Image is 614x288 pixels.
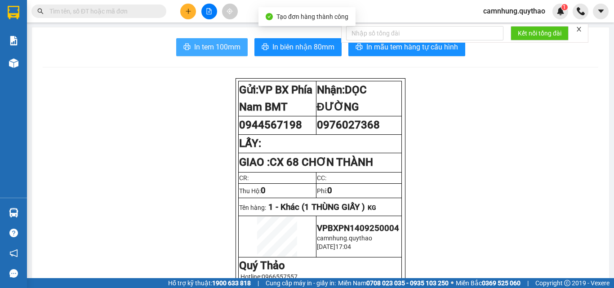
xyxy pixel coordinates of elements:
span: 0966557557 [262,273,298,280]
sup: 1 [561,4,568,10]
strong: 1900 633 818 [212,279,251,287]
span: Tạo đơn hàng thành công [276,13,348,20]
td: Thu Hộ: [239,183,316,198]
span: In tem 100mm [194,41,240,53]
strong: Quý Thảo [239,259,285,272]
span: notification [9,249,18,257]
span: In biên nhận 80mm [272,41,334,53]
button: plus [180,4,196,19]
span: camnhung.quythao [476,5,552,17]
img: icon-new-feature [556,7,565,15]
strong: GIAO : [239,156,373,168]
span: search [37,8,44,14]
td: CC: [316,172,402,183]
span: 1 [563,4,566,10]
span: | [527,278,529,288]
span: | [258,278,259,288]
span: printer [356,43,363,52]
img: phone-icon [577,7,585,15]
strong: Nhận: [317,84,367,113]
span: 0 [327,186,332,195]
span: environment [4,60,11,66]
span: CX 68 CHƠN THÀNH [270,156,373,168]
button: printerIn tem 100mm [176,38,248,56]
input: Tìm tên, số ĐT hoặc mã đơn [49,6,156,16]
strong: 0708 023 035 - 0935 103 250 [366,279,449,287]
span: 0976027368 [317,119,380,131]
span: camnhung.quythao [317,235,372,242]
span: plus [185,8,191,14]
span: [DATE] [317,243,335,250]
button: printerIn mẫu tem hàng tự cấu hình [348,38,465,56]
img: warehouse-icon [9,58,18,68]
span: Hỗ trợ kỹ thuật: [168,278,251,288]
span: message [9,269,18,278]
span: 0944567198 [239,119,302,131]
span: VP BX Phía Nam BMT [239,84,312,113]
span: Cung cấp máy in - giấy in: [266,278,336,288]
strong: Gửi: [239,84,312,113]
strong: LẤY: [239,137,261,150]
button: printerIn biên nhận 80mm [254,38,342,56]
input: Nhập số tổng đài [346,26,503,40]
button: aim [222,4,238,19]
span: ⚪️ [451,281,454,285]
span: caret-down [597,7,605,15]
img: logo-vxr [8,6,19,19]
span: question-circle [9,229,18,237]
li: Quý Thảo [4,4,130,22]
span: In mẫu tem hàng tự cấu hình [366,41,458,53]
button: Kết nối tổng đài [511,26,569,40]
span: 0 [261,186,266,195]
img: warehouse-icon [9,208,18,217]
span: 1 - Khác (1 THÙNG GIẤY ) [268,202,365,212]
td: Phí: [316,183,402,198]
span: KG [368,204,376,211]
span: Kết nối tổng đài [518,28,561,38]
span: file-add [206,8,212,14]
span: Miền Bắc [456,278,521,288]
li: VP DỌC ĐƯỜNG [62,38,120,48]
td: CR: [239,172,316,183]
p: Tên hàng: [239,202,401,212]
span: Hotline: [240,273,298,280]
span: copyright [564,280,570,286]
button: file-add [201,4,217,19]
span: printer [262,43,269,52]
span: Miền Nam [338,278,449,288]
span: printer [183,43,191,52]
span: VPBXPN1409250004 [317,223,399,233]
button: caret-down [593,4,609,19]
img: solution-icon [9,36,18,45]
span: check-circle [266,13,273,20]
span: close [576,26,582,32]
span: 17:04 [335,243,351,250]
span: DỌC ĐƯỜNG [317,84,367,113]
strong: 0369 525 060 [482,279,521,287]
li: VP VP BX Phía Nam BMT [4,38,62,58]
span: aim [227,8,233,14]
